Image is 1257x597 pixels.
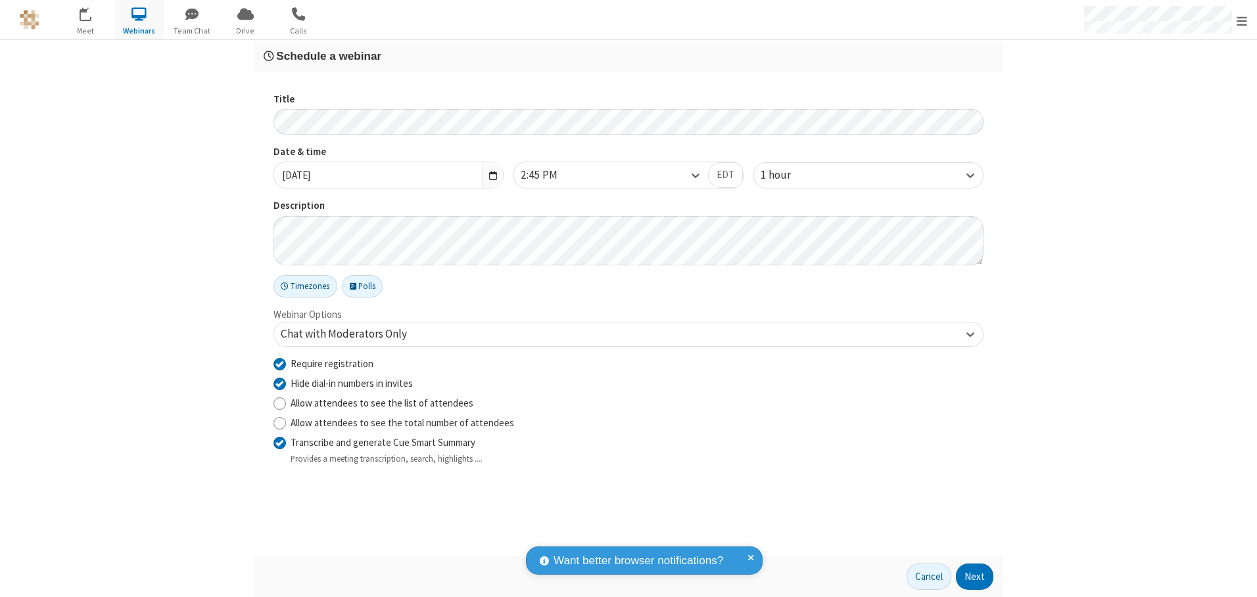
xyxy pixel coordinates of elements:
span: Allow attendees to see the total number of attendees [291,416,514,429]
span: Meet [61,25,110,37]
img: QA Selenium DO NOT DELETE OR CHANGE [20,10,39,30]
span: Drive [221,25,270,37]
span: Hide dial-in numbers in invites [291,377,413,389]
button: Polls [342,275,383,298]
button: Timezones [273,275,337,298]
label: Description [273,198,984,213]
div: 2:45 PM [521,167,580,184]
label: Transcribe and generate Cue Smart Summary [291,435,984,451]
label: Title [273,92,984,107]
span: Team Chat [168,25,217,37]
span: Schedule a webinar [276,49,381,62]
span: Allow attendees to see the list of attendees [291,397,473,409]
span: Require registration [291,357,373,370]
span: Want better browser notifications? [554,552,723,569]
label: Date & time [273,144,504,160]
span: Webinars [114,25,164,37]
span: Chat with Moderators Only [281,326,407,341]
button: Next [956,564,993,590]
label: Webinar Options [273,308,342,321]
div: 27 [87,7,99,17]
button: EDT [708,162,743,188]
div: 1 hour [761,167,813,184]
span: Calls [274,25,323,37]
div: Provides a meeting transcription, search, highlights .... [291,453,984,465]
button: Cancel [907,564,951,590]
